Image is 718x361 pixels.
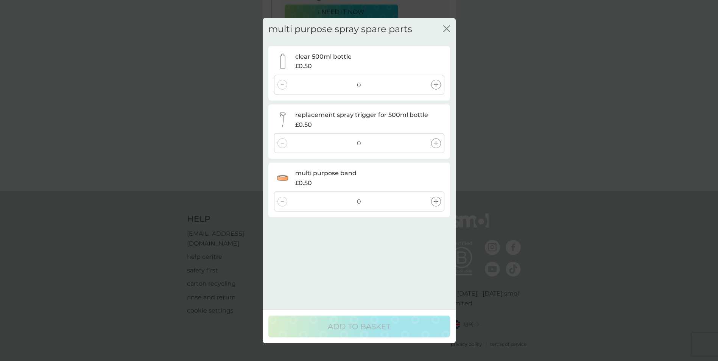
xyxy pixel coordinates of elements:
[357,197,361,207] p: 0
[268,24,412,35] h2: multi purpose spray spare parts
[295,120,312,129] span: £0.50
[295,178,312,188] span: £0.50
[275,170,290,185] img: multi purpose band
[295,61,312,71] span: £0.50
[295,110,428,120] p: replacement spray trigger for 500ml bottle
[443,25,450,33] button: close
[357,138,361,148] p: 0
[295,168,357,178] p: multi purpose band
[357,80,361,90] p: 0
[295,52,352,62] p: clear 500ml bottle
[275,54,290,69] img: clear 500ml bottle
[328,320,390,332] p: ADD TO BASKET
[275,112,290,127] img: replacement spray trigger for 500ml bottle
[268,315,450,337] button: ADD TO BASKET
